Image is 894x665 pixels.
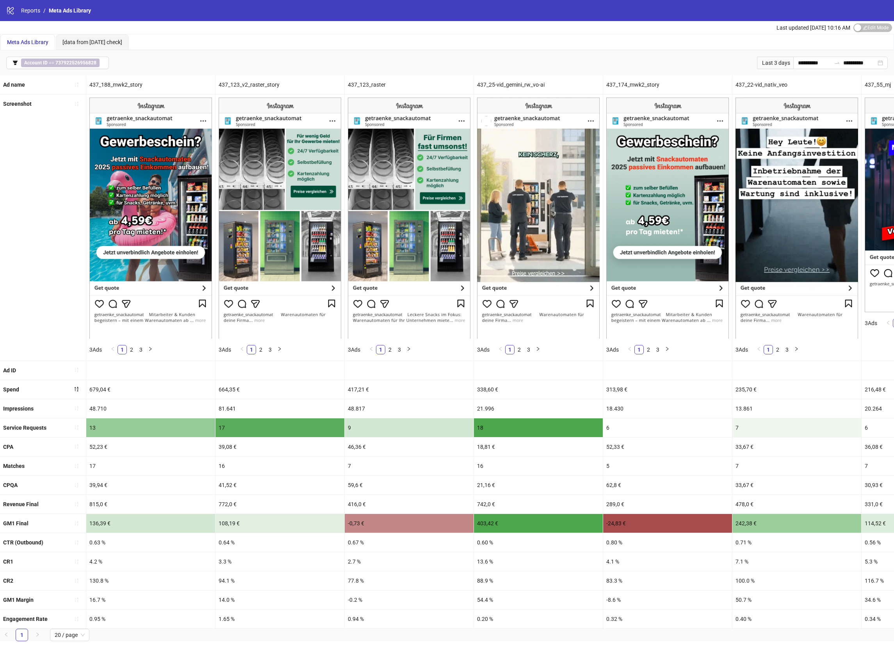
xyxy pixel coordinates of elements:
li: 2 [515,345,524,354]
div: 437_188_mwk2_story [86,75,215,94]
div: 0.60 % [474,533,603,552]
div: 52,33 € [603,437,732,456]
div: 39,08 € [215,437,344,456]
b: CPA [3,444,13,450]
a: 3 [395,345,404,354]
div: 48.710 [86,399,215,418]
span: left [498,347,503,351]
div: 2.7 % [345,552,474,571]
div: -24,83 € [603,514,732,533]
li: 3 [653,345,662,354]
span: to [834,60,840,66]
span: [data from [DATE] check] [62,39,122,45]
button: left [237,345,247,354]
div: 1.65 % [215,610,344,628]
img: Screenshot 120232113787050338 [477,98,600,338]
div: 4.1 % [603,552,732,571]
li: Previous Page [754,345,764,354]
div: 0.20 % [474,610,603,628]
a: 1 [635,345,643,354]
span: sort-ascending [74,463,79,469]
span: left [240,347,244,351]
span: left [757,347,761,351]
span: sort-ascending [74,521,79,526]
li: 1 [505,345,515,354]
a: 1 [16,629,28,641]
a: 3 [524,345,533,354]
li: 2 [773,345,782,354]
span: sort-ascending [74,367,79,373]
span: right [536,347,540,351]
span: 3 Ads [736,347,748,353]
button: right [275,345,284,354]
div: 16 [215,457,344,475]
li: 2 [256,345,265,354]
div: 21.996 [474,399,603,418]
span: right [277,347,282,351]
div: 18.430 [603,399,732,418]
li: Next Page [662,345,672,354]
img: Screenshot 120232113787200338 [219,98,341,338]
div: 242,38 € [732,514,861,533]
span: Meta Ads Library [49,7,91,14]
div: 52,23 € [86,437,215,456]
span: sort-ascending [74,425,79,430]
div: 0.67 % [345,533,474,552]
span: right [794,347,799,351]
li: 1 [764,345,773,354]
div: 136,39 € [86,514,215,533]
a: 2 [644,345,653,354]
a: 1 [506,345,514,354]
span: Last updated [DATE] 10:16 AM [776,25,850,31]
div: 50.7 % [732,590,861,609]
span: left [886,320,890,325]
li: 1 [376,345,385,354]
div: 7 [732,418,861,437]
li: 3 [395,345,404,354]
li: 3 [265,345,275,354]
span: left [369,347,374,351]
li: 3 [136,345,146,354]
b: CR2 [3,578,13,584]
a: 2 [386,345,394,354]
li: 1 [247,345,256,354]
div: 21,16 € [474,476,603,494]
img: Screenshot 120232113787180338 [736,98,858,338]
span: 3 Ads [477,347,490,353]
div: 478,0 € [732,495,861,514]
a: Reports [20,6,42,15]
span: right [148,347,153,351]
div: 13 [86,418,215,437]
div: 17 [86,457,215,475]
div: 437_25-vid_gemini_rw_vo-ai [474,75,603,94]
a: 2 [256,345,265,354]
div: 338,60 € [474,380,603,399]
b: Ad ID [3,367,16,373]
div: 0.40 % [732,610,861,628]
div: 9 [345,418,474,437]
div: 13.861 [732,399,861,418]
button: right [662,345,672,354]
div: 81.641 [215,399,344,418]
div: 62,8 € [603,476,732,494]
div: 0.80 % [603,533,732,552]
div: 7 [345,457,474,475]
li: Next Page [31,629,44,641]
a: 1 [247,345,256,354]
div: 5 [603,457,732,475]
b: Ad name [3,82,25,88]
div: 235,70 € [732,380,861,399]
b: Revenue Final [3,501,39,507]
div: 46,36 € [345,437,474,456]
div: 437_22-vid_nativ_veo [732,75,861,94]
li: 2 [385,345,395,354]
span: 3 Ads [219,347,231,353]
b: 737922526956828 [55,60,96,66]
div: Page Size [50,629,89,641]
li: Next Page [533,345,543,354]
div: 77.8 % [345,571,474,590]
div: 6 [603,418,732,437]
div: 41,52 € [215,476,344,494]
li: Previous Page [883,318,893,328]
li: 2 [127,345,136,354]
